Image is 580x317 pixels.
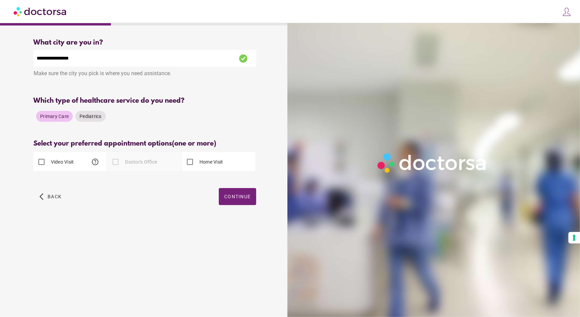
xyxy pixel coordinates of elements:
[48,194,61,199] span: Back
[14,4,67,19] img: Doctorsa.com
[80,114,102,119] span: Pediatrics
[33,39,256,47] div: What city are you in?
[33,67,256,82] div: Make sure the city you pick is where you need assistance.
[33,140,256,148] div: Select your preferred appointment options
[198,158,223,165] label: Home Visit
[224,194,251,199] span: Continue
[33,97,256,105] div: Which type of healthcare service do you need?
[568,232,580,244] button: Your consent preferences for tracking technologies
[91,158,99,166] span: help
[219,188,256,205] button: Continue
[562,7,572,17] img: icons8-customer-100.png
[124,158,157,165] label: Doctor's Office
[40,114,69,119] span: Primary Care
[37,188,64,205] button: arrow_back_ios Back
[374,150,490,176] img: Logo-Doctorsa-trans-White-partial-flat.png
[50,158,74,165] label: Video Visit
[172,140,216,148] span: (one or more)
